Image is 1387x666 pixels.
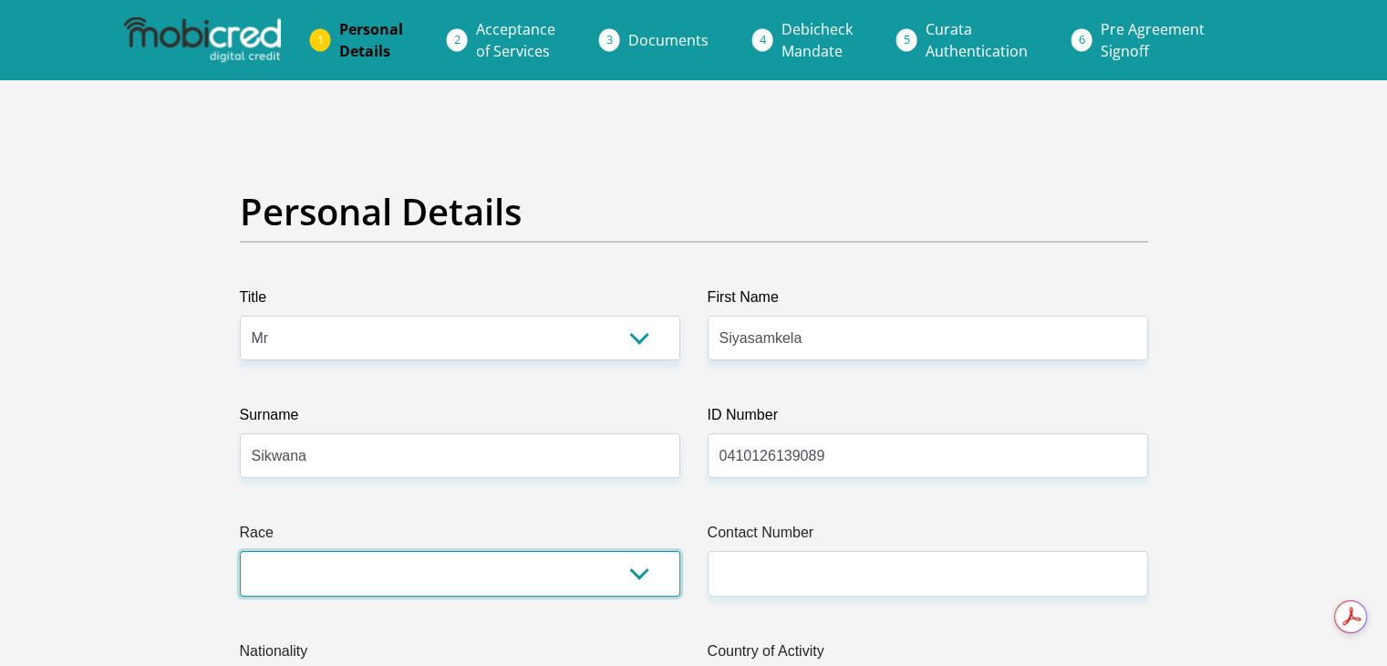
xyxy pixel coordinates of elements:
input: Contact Number [708,551,1148,596]
span: Personal Details [339,19,403,61]
label: Contact Number [708,522,1148,551]
label: Title [240,286,680,316]
a: Documents [614,22,723,58]
input: First Name [708,316,1148,360]
a: PersonalDetails [325,11,418,69]
input: Surname [240,433,680,478]
span: Debicheck Mandate [781,19,853,61]
a: CurataAuthentication [911,11,1042,69]
label: First Name [708,286,1148,316]
span: Documents [628,30,709,50]
input: ID Number [708,433,1148,478]
label: Surname [240,404,680,433]
span: Curata Authentication [926,19,1028,61]
label: ID Number [708,404,1148,433]
span: Acceptance of Services [476,19,555,61]
a: Acceptanceof Services [461,11,570,69]
label: Race [240,522,680,551]
h2: Personal Details [240,190,1148,234]
img: mobicred logo [124,17,281,63]
span: Pre Agreement Signoff [1101,19,1205,61]
a: DebicheckMandate [767,11,867,69]
a: Pre AgreementSignoff [1086,11,1219,69]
